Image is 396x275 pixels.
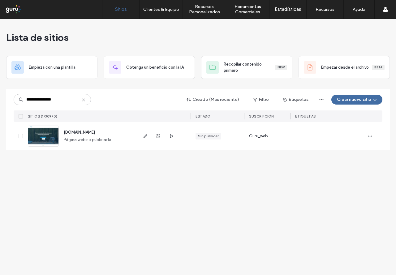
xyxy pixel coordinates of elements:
label: Recursos [316,7,334,12]
button: Etiquetas [278,95,314,105]
span: Guru_web [249,133,268,139]
span: ESTADO [196,114,210,118]
label: Estadísticas [275,6,301,12]
span: Suscripción [249,114,274,118]
div: Empezar desde el archivoBeta [299,56,390,79]
label: Clientes & Equipo [143,7,179,12]
div: Sin publicar [198,133,219,139]
span: Página web no publicada [64,137,112,143]
span: Lista de sitios [6,31,69,44]
button: Creado (Más reciente) [181,95,245,105]
label: Herramientas Comerciales [226,4,269,15]
span: ETIQUETAS [295,114,316,118]
div: Obtenga un beneficio con la IA [104,56,195,79]
div: Empieza con una plantilla [6,56,97,79]
button: Filtro [247,95,275,105]
label: Ayuda [353,7,365,12]
span: Recopilar contenido primero [224,61,275,74]
div: Beta [372,65,385,70]
a: [DOMAIN_NAME] [64,130,95,135]
span: Empezar desde el archivo [321,64,369,71]
span: Empieza con una plantilla [29,64,75,71]
label: Recursos Personalizados [183,4,226,15]
label: Sitios [115,6,127,12]
span: SITIOS (1/30970) [28,114,57,118]
div: Recopilar contenido primeroNew [201,56,292,79]
button: Crear nuevo sitio [331,95,382,105]
div: New [275,65,287,70]
span: Obtenga un beneficio con la IA [126,64,184,71]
